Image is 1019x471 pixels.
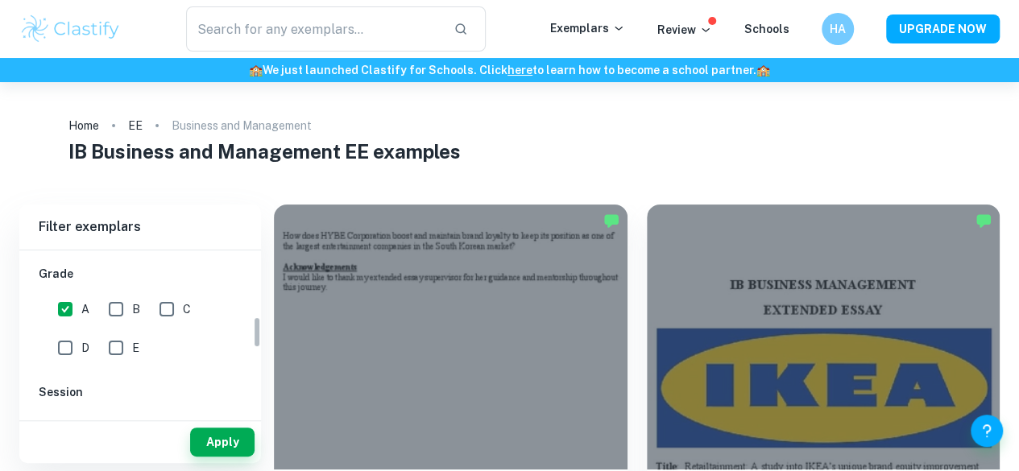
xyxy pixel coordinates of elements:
button: Apply [190,428,255,457]
span: B [132,300,140,318]
span: 🏫 [249,64,263,76]
p: Business and Management [172,117,312,134]
h1: IB Business and Management EE examples [68,137,951,166]
img: Marked [603,213,619,229]
span: E [132,339,139,357]
h6: Session [39,383,242,401]
span: D [81,339,89,357]
button: Help and Feedback [971,415,1003,447]
p: Exemplars [550,19,625,37]
input: Search for any exemplars... [186,6,441,52]
h6: HA [829,20,847,38]
p: Review [657,21,712,39]
h6: Filter exemplars [19,205,261,250]
h6: Grade [39,265,242,283]
a: Schools [744,23,789,35]
img: Marked [976,213,992,229]
a: here [507,64,532,76]
img: Clastify logo [19,13,122,45]
h6: We just launched Clastify for Schools. Click to learn how to become a school partner. [3,61,1016,79]
span: C [183,300,191,318]
span: [DATE] [75,412,112,430]
a: EE [128,114,143,137]
button: UPGRADE NOW [886,14,1000,43]
a: Home [68,114,99,137]
span: A [81,300,89,318]
button: HA [822,13,854,45]
span: 🏫 [756,64,770,76]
